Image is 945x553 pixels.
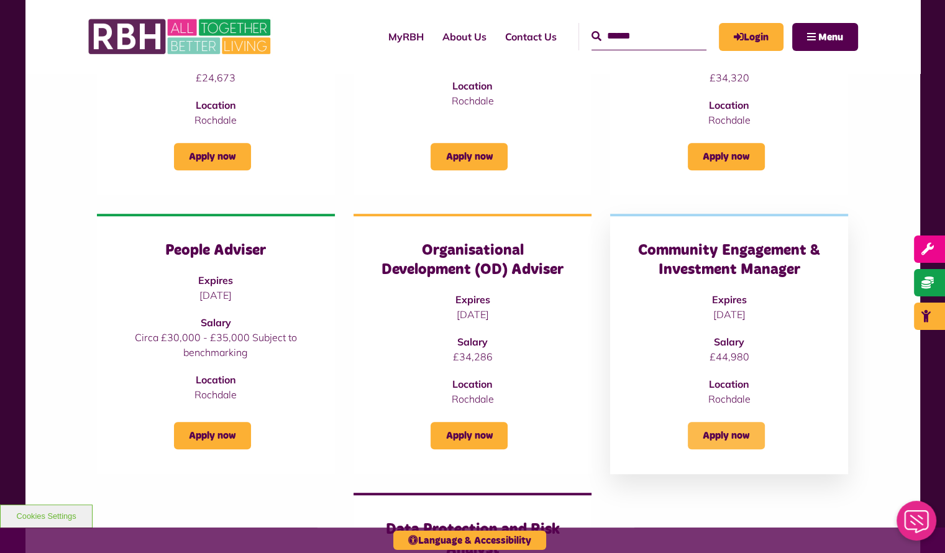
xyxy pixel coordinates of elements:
p: £24,673 [122,70,310,85]
span: Menu [818,32,843,42]
a: Contact Us [496,20,566,53]
strong: Location [709,99,749,111]
a: MyRBH [719,23,783,51]
strong: Salary [457,336,488,348]
p: Rochdale [378,93,567,108]
strong: Expires [455,293,490,306]
a: About Us [433,20,496,53]
p: Rochdale [635,112,823,127]
strong: Location [452,80,493,92]
button: Navigation [792,23,858,51]
strong: Expires [712,293,747,306]
p: £34,286 [378,349,567,364]
a: Apply now [431,143,508,170]
p: [DATE] [635,307,823,322]
p: £34,320 [635,70,823,85]
a: Apply now [174,143,251,170]
iframe: Netcall Web Assistant for live chat [889,497,945,553]
strong: Salary [714,336,744,348]
strong: Salary [201,316,231,329]
p: Rochdale [122,387,310,402]
a: Apply now [688,143,765,170]
strong: Location [196,373,236,386]
strong: Location [196,99,236,111]
h3: People Adviser [122,241,310,260]
img: RBH [88,12,274,61]
a: Apply now [688,422,765,449]
strong: Location [709,378,749,390]
a: Apply now [174,422,251,449]
p: Rochdale [378,391,567,406]
p: [DATE] [122,288,310,303]
h3: Community Engagement & Investment Manager [635,241,823,280]
a: Apply now [431,422,508,449]
p: Rochdale [635,391,823,406]
p: [DATE] [378,307,567,322]
p: £44,980 [635,349,823,364]
h3: Organisational Development (OD) Adviser [378,241,567,280]
a: MyRBH [379,20,433,53]
p: Rochdale [122,112,310,127]
strong: Location [452,378,493,390]
input: Search [591,23,706,50]
p: Circa £30,000 - £35,000 Subject to benchmarking [122,330,310,360]
strong: Expires [198,274,233,286]
button: Language & Accessibility [393,531,546,550]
